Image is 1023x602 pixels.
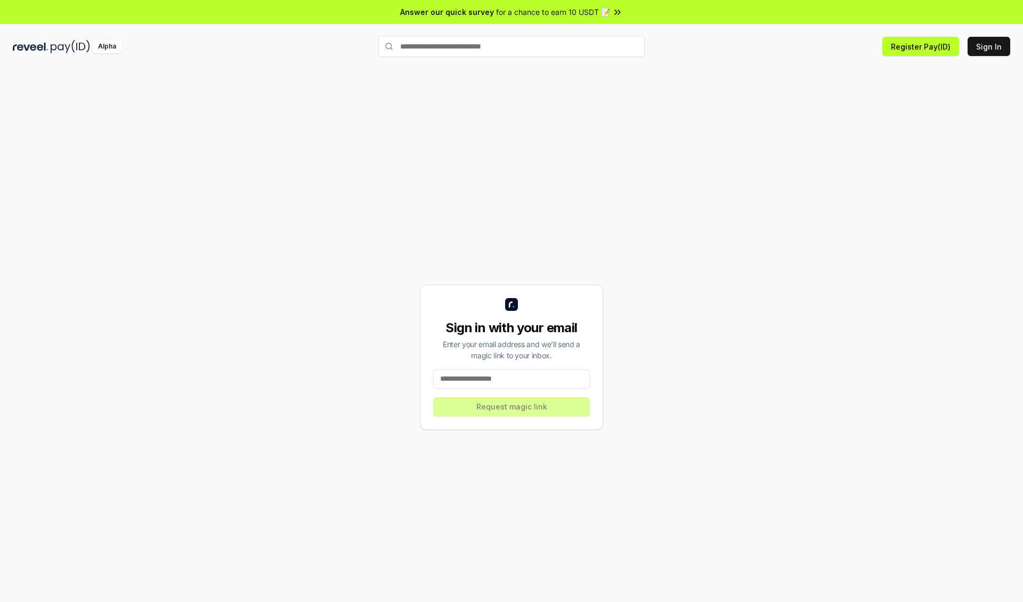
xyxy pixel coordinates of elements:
span: for a chance to earn 10 USDT 📝 [496,6,610,18]
div: Enter your email address and we’ll send a magic link to your inbox. [433,339,590,361]
button: Register Pay(ID) [882,37,959,56]
img: pay_id [51,40,90,53]
img: logo_small [505,298,518,311]
img: reveel_dark [13,40,48,53]
div: Sign in with your email [433,319,590,336]
button: Sign In [968,37,1010,56]
div: Alpha [92,40,122,53]
span: Answer our quick survey [400,6,494,18]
